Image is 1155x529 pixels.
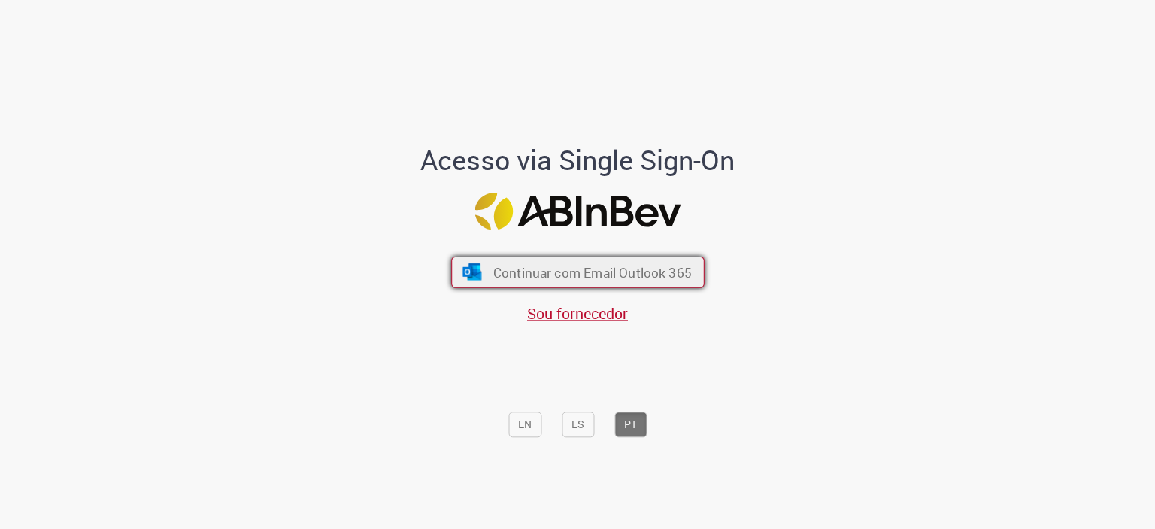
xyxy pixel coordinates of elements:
button: ES [562,412,594,438]
button: EN [508,412,541,438]
img: ícone Azure/Microsoft 360 [461,263,483,280]
button: ícone Azure/Microsoft 360 Continuar com Email Outlook 365 [451,256,705,287]
a: Sou fornecedor [527,303,628,324]
button: PT [614,412,647,438]
span: Continuar com Email Outlook 365 [493,263,691,281]
img: Logo ABInBev [474,193,681,230]
h1: Acesso via Single Sign-On [369,145,787,175]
